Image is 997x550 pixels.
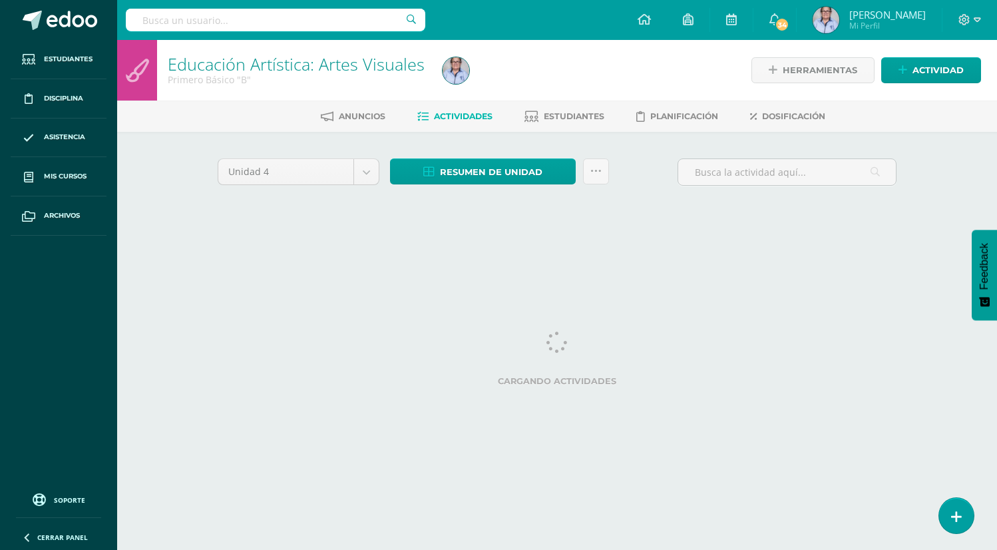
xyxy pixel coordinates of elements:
span: Feedback [978,243,990,290]
span: Resumen de unidad [440,160,542,184]
span: Dosificación [762,111,825,121]
label: Cargando actividades [218,376,897,386]
input: Busca un usuario... [126,9,425,31]
img: 1dda184af6efa5d482d83f07e0e6c382.png [443,57,469,84]
span: Estudiantes [44,54,93,65]
span: Mis cursos [44,171,87,182]
span: Anuncios [339,111,385,121]
span: Unidad 4 [228,159,343,184]
span: Estudiantes [544,111,604,121]
button: Feedback - Mostrar encuesta [972,230,997,320]
span: Archivos [44,210,80,221]
a: Herramientas [751,57,875,83]
a: Actividades [417,106,493,127]
a: Mis cursos [11,157,106,196]
a: Educación Artística: Artes Visuales [168,53,425,75]
span: Cerrar panel [37,533,88,542]
h1: Educación Artística: Artes Visuales [168,55,427,73]
span: Actividad [912,58,964,83]
input: Busca la actividad aquí... [678,159,896,185]
a: Disciplina [11,79,106,119]
a: Estudiantes [524,106,604,127]
a: Dosificación [750,106,825,127]
span: Soporte [54,495,85,505]
span: Actividades [434,111,493,121]
span: Disciplina [44,93,83,104]
span: Herramientas [783,58,857,83]
span: [PERSON_NAME] [849,8,926,21]
a: Estudiantes [11,40,106,79]
span: 34 [775,17,789,32]
a: Planificación [636,106,718,127]
a: Resumen de unidad [390,158,576,184]
a: Unidad 4 [218,159,379,184]
span: Asistencia [44,132,85,142]
span: Planificación [650,111,718,121]
a: Actividad [881,57,981,83]
div: Primero Básico 'B' [168,73,427,86]
a: Soporte [16,490,101,508]
span: Mi Perfil [849,20,926,31]
a: Anuncios [321,106,385,127]
img: 1dda184af6efa5d482d83f07e0e6c382.png [813,7,839,33]
a: Archivos [11,196,106,236]
a: Asistencia [11,119,106,158]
